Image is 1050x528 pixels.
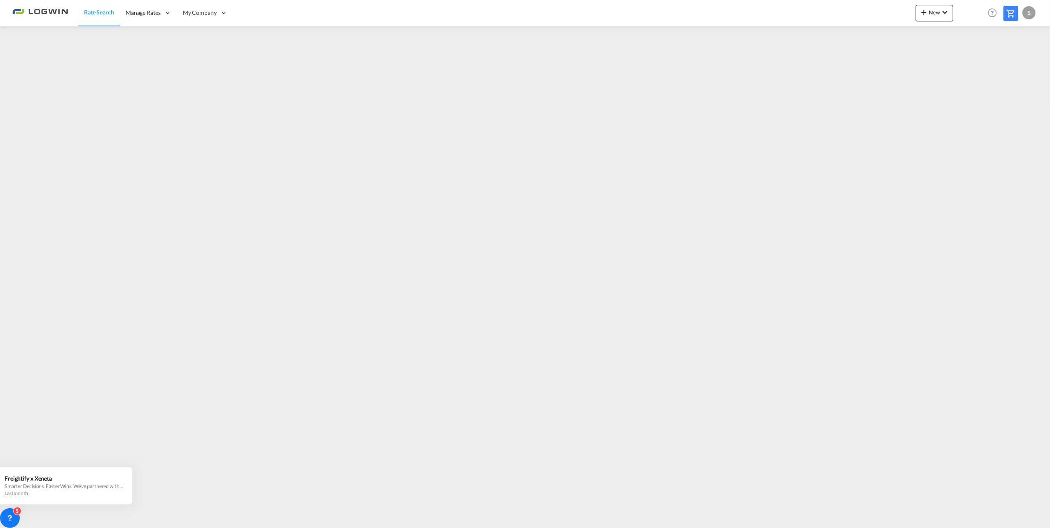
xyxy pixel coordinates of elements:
[916,5,953,21] button: icon-plus 400-fgNewicon-chevron-down
[985,6,1003,21] div: Help
[1022,6,1036,19] div: S
[183,9,217,17] span: My Company
[84,9,114,16] span: Rate Search
[919,9,950,16] span: New
[940,7,950,17] md-icon: icon-chevron-down
[12,4,68,22] img: 2761ae10d95411efa20a1f5e0282d2d7.png
[919,7,929,17] md-icon: icon-plus 400-fg
[985,6,999,20] span: Help
[126,9,161,17] span: Manage Rates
